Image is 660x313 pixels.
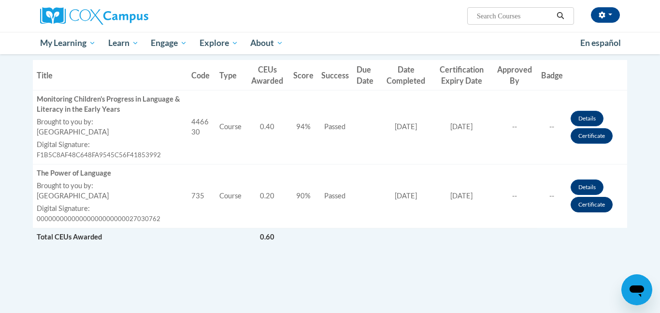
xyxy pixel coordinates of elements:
[34,32,102,54] a: My Learning
[537,60,567,90] th: Badge
[567,164,627,228] td: Actions
[431,60,492,90] th: Certification Expiry Date
[571,128,613,144] a: Certificate
[37,215,160,223] span: 00000000000000000000000027030762
[450,122,473,131] span: [DATE]
[40,7,148,25] img: Cox Campus
[200,37,238,49] span: Explore
[353,60,381,90] th: Due Date
[37,204,184,214] label: Digital Signature:
[492,228,537,246] td: Actions
[215,60,245,90] th: Type
[215,164,245,228] td: Course
[492,90,537,164] td: --
[151,37,187,49] span: Engage
[108,37,139,49] span: Learn
[296,192,311,200] span: 90%
[567,60,627,90] th: Actions
[571,111,603,126] a: Details button
[571,197,613,212] a: Certificate
[187,90,215,164] td: 446630
[37,151,161,159] span: F1B5C8AF48C648FA9545C56F41853992
[317,90,353,164] td: Passed
[187,164,215,228] td: 735
[296,122,311,131] span: 94%
[26,32,634,54] div: Main menu
[37,128,109,136] span: [GEOGRAPHIC_DATA]
[450,192,473,200] span: [DATE]
[187,60,215,90] th: Code
[553,10,568,22] button: Search
[537,164,567,228] td: --
[37,168,184,179] div: The Power of Language
[492,60,537,90] th: Approved By
[249,122,286,132] div: 0.40
[37,192,109,200] span: [GEOGRAPHIC_DATA]
[102,32,145,54] a: Learn
[37,181,184,191] label: Brought to you by:
[144,32,193,54] a: Engage
[40,7,224,25] a: Cox Campus
[33,60,187,90] th: Title
[492,164,537,228] td: --
[37,117,184,127] label: Brought to you by:
[580,38,621,48] span: En español
[249,191,286,201] div: 0.20
[215,90,245,164] td: Course
[244,32,290,54] a: About
[245,60,289,90] th: CEUs Awarded
[591,7,620,23] button: Account Settings
[37,140,184,150] label: Digital Signature:
[395,192,417,200] span: [DATE]
[37,94,184,115] div: Monitoring Children's Progress in Language & Literacy in the Early Years
[289,60,317,90] th: Score
[381,60,431,90] th: Date Completed
[537,90,567,164] td: --
[245,228,289,246] td: 0.60
[574,33,627,53] a: En español
[193,32,244,54] a: Explore
[621,274,652,305] iframe: Button to launch messaging window
[571,179,603,195] a: Details button
[317,60,353,90] th: Success
[40,37,96,49] span: My Learning
[250,37,283,49] span: About
[317,164,353,228] td: Passed
[567,90,627,164] td: Actions
[476,10,553,22] input: Search Courses
[395,122,417,131] span: [DATE]
[37,233,102,241] span: Total CEUs Awarded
